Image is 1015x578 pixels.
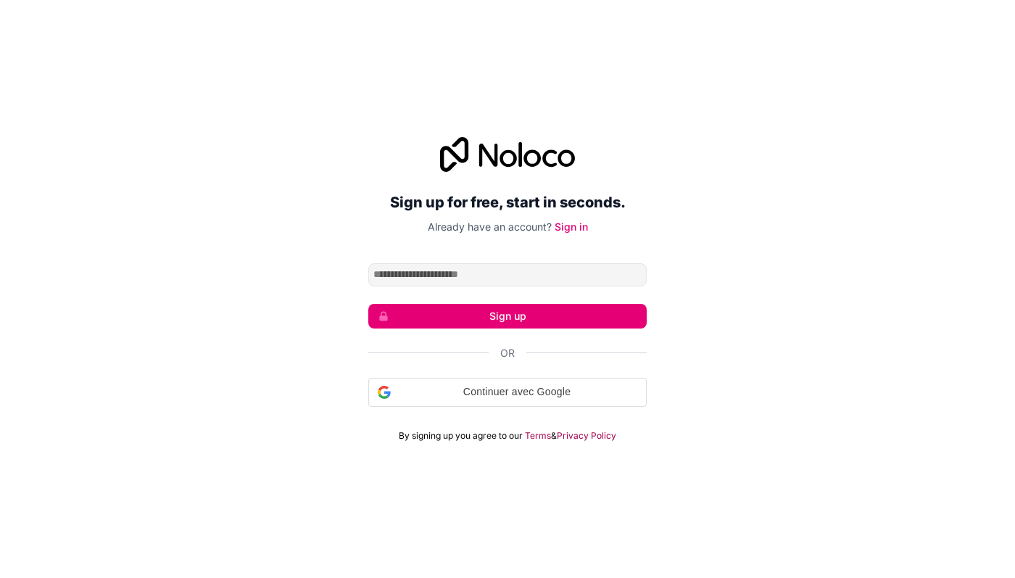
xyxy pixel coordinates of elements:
h2: Sign up for free, start in seconds. [368,189,647,215]
span: Continuer avec Google [397,384,637,400]
span: By signing up you agree to our [399,430,523,442]
span: Or [500,346,515,360]
span: Already have an account? [428,220,552,233]
input: Email address [368,263,647,286]
a: Terms [525,430,551,442]
span: & [551,430,557,442]
a: Privacy Policy [557,430,616,442]
a: Sign in [555,220,588,233]
button: Sign up [368,304,647,329]
div: Continuer avec Google [368,378,647,407]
